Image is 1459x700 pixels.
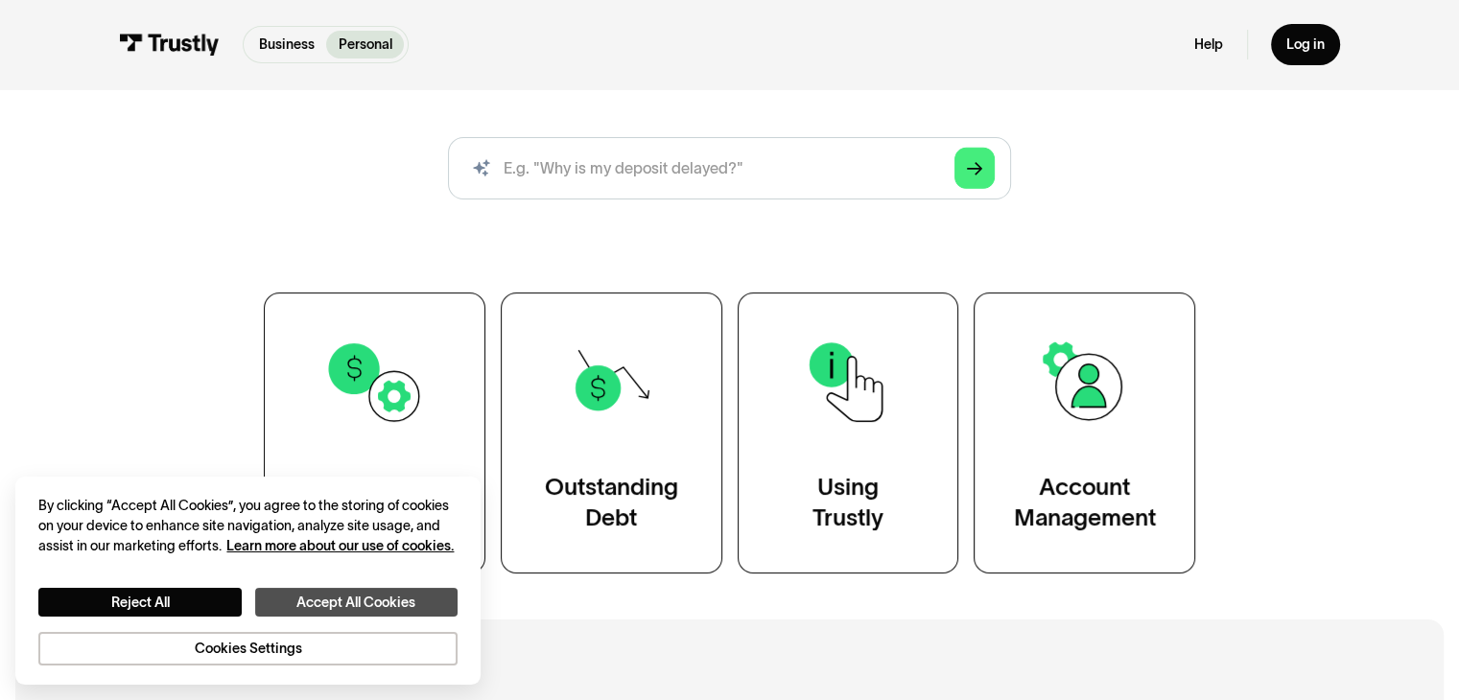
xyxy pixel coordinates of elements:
[812,472,883,534] div: Using Trustly
[1194,35,1223,53] a: Help
[313,472,435,534] div: Transaction Support
[1014,472,1156,534] div: Account Management
[255,588,458,617] button: Accept All Cookies
[974,292,1195,573] a: AccountManagement
[38,588,241,617] button: Reject All
[38,496,458,665] div: Privacy
[339,35,392,55] p: Personal
[448,137,1010,199] input: search
[38,632,458,665] button: Cookies Settings
[15,477,481,685] div: Cookie banner
[501,292,722,573] a: OutstandingDebt
[38,496,458,557] div: By clicking “Accept All Cookies”, you agree to the storing of cookies on your device to enhance s...
[1286,35,1325,53] div: Log in
[226,538,454,553] a: More information about your privacy, opens in a new tab
[1271,24,1340,65] a: Log in
[247,31,326,58] a: Business
[545,472,678,534] div: Outstanding Debt
[119,34,220,55] img: Trustly Logo
[738,292,959,573] a: UsingTrustly
[259,35,315,55] p: Business
[448,137,1010,199] form: Search
[264,292,485,573] a: TransactionSupport
[326,31,403,58] a: Personal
